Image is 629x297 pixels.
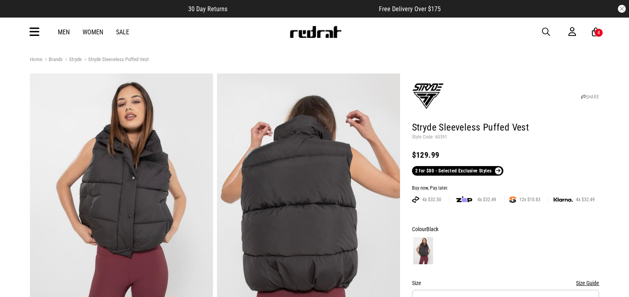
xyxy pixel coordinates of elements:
img: KLARNA [554,198,573,202]
span: 12x $10.83 [516,196,544,203]
h1: Stryde Sleeveless Puffed Vest [412,121,599,134]
img: AFTERPAY [412,196,419,203]
a: Home [30,56,42,62]
button: Size Guide [576,278,599,288]
div: Size [412,278,599,288]
div: Buy now, Pay later. [412,185,599,192]
img: Stryde [412,80,444,112]
a: Brands [42,56,63,64]
a: Sale [116,28,129,36]
iframe: Customer reviews powered by Trustpilot [243,5,363,13]
img: SPLITPAY [509,196,516,203]
span: 4x $32.49 [573,196,598,203]
p: Style Code: 60391 [412,134,599,141]
a: Men [58,28,70,36]
span: 30 Day Returns [188,5,227,13]
img: Redrat logo [289,26,342,38]
img: Black [413,237,433,264]
a: Women [83,28,103,36]
a: SHARE [581,94,599,100]
div: $129.99 [412,150,599,160]
a: Stryde [63,56,82,64]
img: zip [456,196,472,204]
span: Free Delivery Over $175 [379,5,441,13]
span: 4x $32.49 [474,196,499,203]
a: Stryde Sleeveless Puffed Vest [82,56,149,64]
div: Colour [412,224,599,234]
a: 2 for $80 - Selected Exclusive Styles [412,166,503,176]
span: Black [426,226,438,232]
div: 4 [597,30,600,36]
span: 4x $32.50 [419,196,444,203]
a: 4 [592,28,599,36]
